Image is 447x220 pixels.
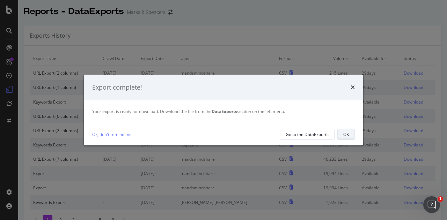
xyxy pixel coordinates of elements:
[343,131,349,137] div: OK
[286,131,329,137] div: Go to the DataExports
[423,196,440,213] iframe: Intercom live chat
[92,83,142,92] div: Export complete!
[92,131,132,138] a: Ok, don't remind me
[438,196,443,202] span: 1
[92,108,355,114] div: Your export is ready for download. Download the file from the
[212,108,237,114] strong: DataExports
[351,83,355,92] div: times
[84,75,363,146] div: modal
[280,129,335,140] button: Go to the DataExports
[212,108,285,114] span: section on the left menu.
[337,129,355,140] button: OK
